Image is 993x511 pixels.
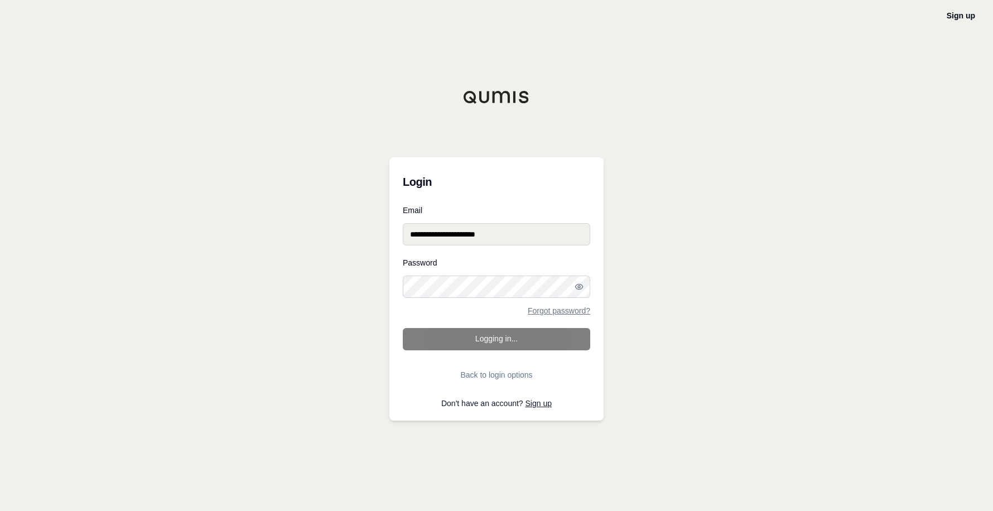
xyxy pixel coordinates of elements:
[403,399,590,407] p: Don't have an account?
[526,399,552,408] a: Sign up
[403,259,590,267] label: Password
[947,11,975,20] a: Sign up
[403,364,590,386] button: Back to login options
[403,206,590,214] label: Email
[403,171,590,193] h3: Login
[528,307,590,315] a: Forgot password?
[463,90,530,104] img: Qumis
